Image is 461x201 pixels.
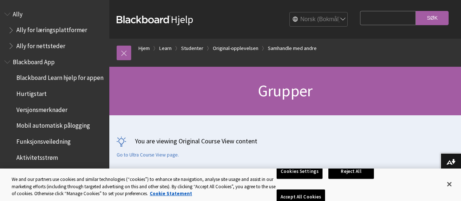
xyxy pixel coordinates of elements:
a: BlackboardHjelp [117,13,193,26]
span: Dagbøker [16,167,42,177]
button: Cookies Settings [277,164,323,179]
p: You are viewing Original Course View content [117,136,454,146]
span: Ally [13,8,23,18]
div: We and our partners use cookies and similar technologies (“cookies”) to enhance site navigation, ... [12,176,277,197]
a: Learn [159,44,172,53]
span: Ally for nettsteder [16,40,65,50]
span: Ally for læringsplattformer [16,24,87,34]
a: More information about your privacy, opens in a new tab [150,190,192,197]
a: Go to Ultra Course View page. [117,152,179,158]
button: Reject All [328,164,374,179]
span: Blackboard Learn hjelp for appen [16,72,103,82]
a: Samhandle med andre [268,44,317,53]
a: Studenter [181,44,203,53]
span: Aktivitetsstrøm [16,151,58,161]
button: Close [441,176,457,192]
a: Original-opplevelsen [213,44,258,53]
nav: Book outline for Anthology Ally Help [4,8,105,52]
span: Mobil automatisk pålogging [16,120,90,130]
a: Hjem [138,44,150,53]
span: Funksjonsveiledning [16,135,71,145]
span: Hurtigstart [16,88,47,97]
select: Site Language Selector [290,12,348,27]
input: Søk [416,11,449,25]
strong: Blackboard [117,16,171,23]
span: Versjonsmerknader [16,104,67,113]
span: Blackboard App [13,56,55,66]
span: Grupper [258,81,312,101]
